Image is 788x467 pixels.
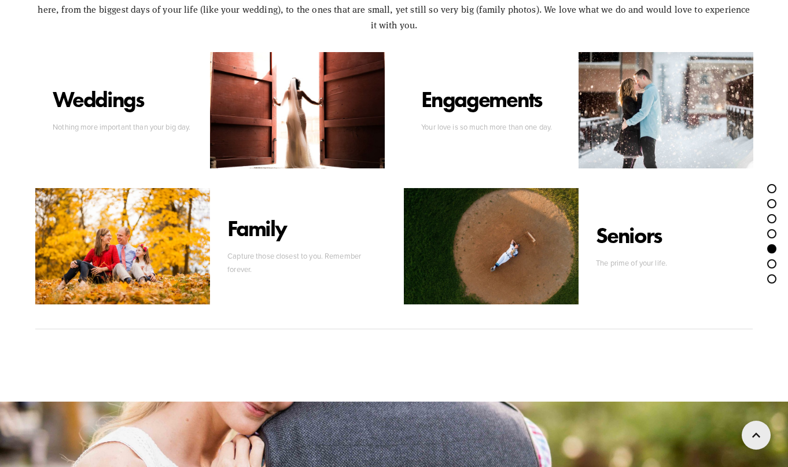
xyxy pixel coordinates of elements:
[227,215,286,242] p: Family
[53,86,144,113] p: Weddings
[53,120,192,133] p: Nothing more important than your big day.
[210,52,385,168] a: Spokane Wedding Photographers
[404,188,579,304] a: CDA Senior Photographers
[579,52,753,168] a: Coeur d'Alene Engagement Photographers
[421,86,542,113] p: Engagements
[596,222,662,249] p: Seniors
[596,256,735,269] p: The prime of your life.
[35,188,210,304] a: Spokane Family Photographers
[421,120,561,133] p: Your love is so much more than one day.
[227,249,367,277] p: Capture those closest to you. Remember forever.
